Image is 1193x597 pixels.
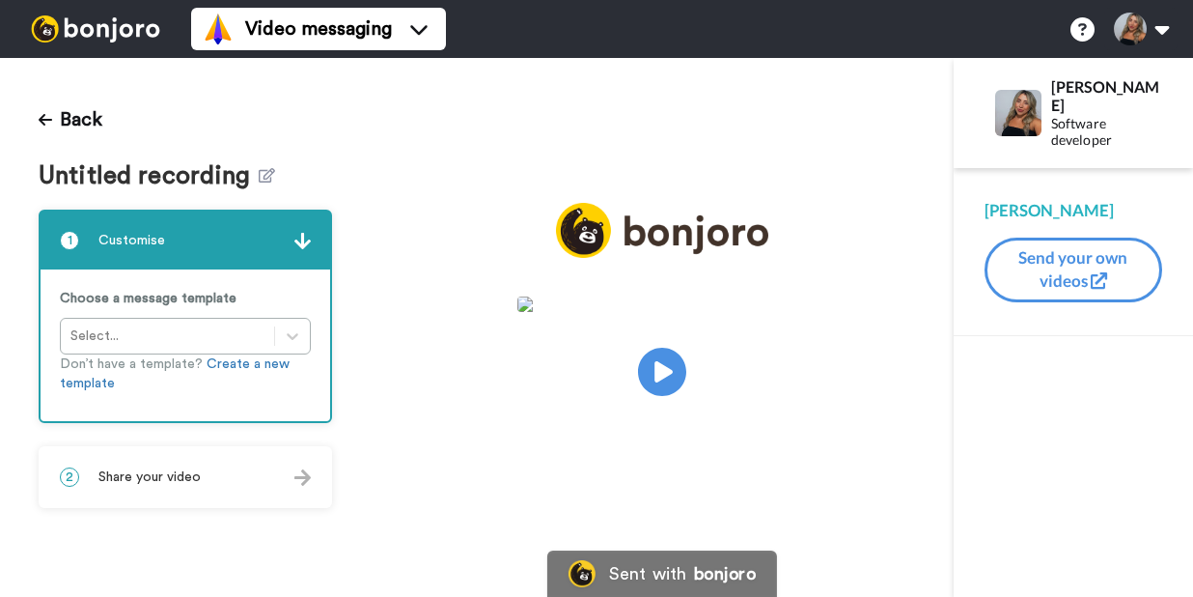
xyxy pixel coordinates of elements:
span: Untitled recording [39,162,259,190]
img: Bonjoro Logo [569,560,596,587]
div: [PERSON_NAME] [985,199,1162,222]
div: bonjoro [694,565,756,583]
div: 2Share your video [39,446,332,508]
span: Video messaging [245,15,392,43]
button: Back [39,97,102,143]
div: Sent with [609,565,686,583]
img: arrow.svg [294,233,311,249]
img: arrow.svg [294,469,311,486]
img: bj-logo-header-white.svg [23,15,168,43]
span: 1 [60,231,79,250]
div: [PERSON_NAME] [1051,77,1161,114]
img: logo_full.png [556,203,768,258]
p: Choose a message template [60,289,311,308]
div: Software developer [1051,116,1161,149]
button: Send your own videos [985,238,1162,302]
img: 81b9da6f-fd6c-4366-953f-593072e90bf7.jpg [517,297,807,312]
img: vm-color.svg [203,14,234,44]
a: Create a new template [60,357,290,390]
img: Profile Image [995,90,1041,136]
span: Customise [98,231,165,250]
span: Share your video [98,468,201,487]
a: Bonjoro LogoSent withbonjoro [547,551,777,597]
p: Don’t have a template? [60,355,311,393]
span: 2 [60,468,79,487]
